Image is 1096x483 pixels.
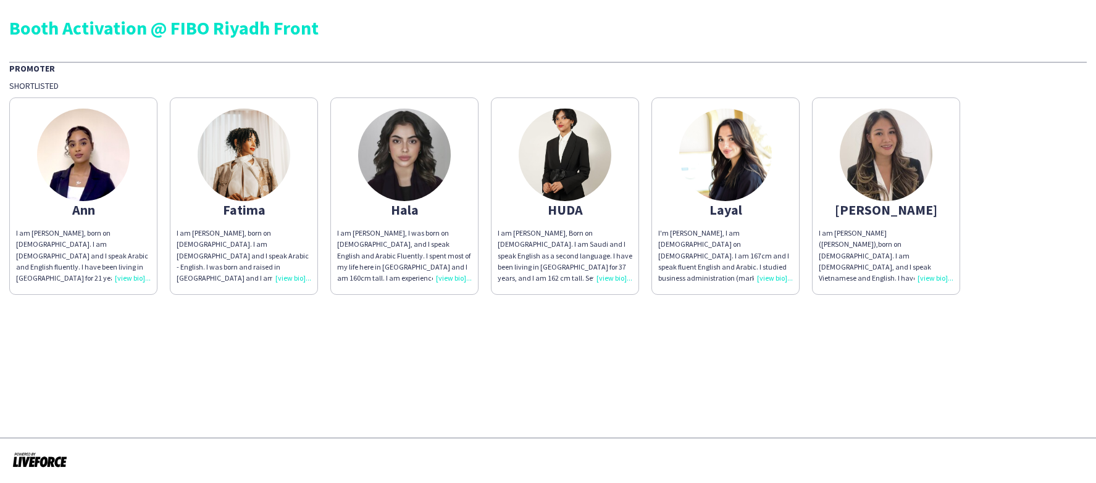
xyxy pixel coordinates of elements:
div: Promoter [9,62,1087,74]
img: Powered by Liveforce [12,451,67,468]
div: Hala [337,204,472,215]
img: thumb-6734f93174a22.jpg [840,109,932,201]
div: I'm [PERSON_NAME], I am [DEMOGRAPHIC_DATA] on [DEMOGRAPHIC_DATA]. I am 167cm and I speak fluent E... [658,228,793,284]
div: I am [PERSON_NAME], Born on [DEMOGRAPHIC_DATA]. I am Saudi and I speak English as a second langua... [498,228,632,284]
img: thumb-67d6ede020a46.jpeg [37,109,130,201]
img: thumb-95467222-ab08-4455-9779-c5210cb3d739.jpg [198,109,290,201]
div: I am [PERSON_NAME], born on [DEMOGRAPHIC_DATA]. I am [DEMOGRAPHIC_DATA] and I speak Arabic and En... [16,228,151,284]
img: thumb-87409d05-46af-40af-9899-955743dc9a37.jpg [679,109,772,201]
div: Shortlisted [9,80,1087,91]
img: thumb-688f61204bd1d.jpeg [358,109,451,201]
div: Ann [16,204,151,215]
div: I am [PERSON_NAME] ([PERSON_NAME]),born on [DEMOGRAPHIC_DATA]. I am [DEMOGRAPHIC_DATA], and I spe... [819,228,953,284]
div: [PERSON_NAME] [819,204,953,215]
div: Layal [658,204,793,215]
div: I am [PERSON_NAME], born on [DEMOGRAPHIC_DATA]. I am [DEMOGRAPHIC_DATA] and I speak Arabic - Engl... [177,228,311,284]
div: Fatima [177,204,311,215]
div: I am [PERSON_NAME], I was born on [DEMOGRAPHIC_DATA], and I speak English and Arabic Fluently. I ... [337,228,472,284]
div: Booth Activation @ FIBO Riyadh Front [9,19,1087,37]
div: HUDA [498,204,632,215]
img: thumb-2b763e0a-21e2-4282-8644-47bafa86ac33.jpg [519,109,611,201]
